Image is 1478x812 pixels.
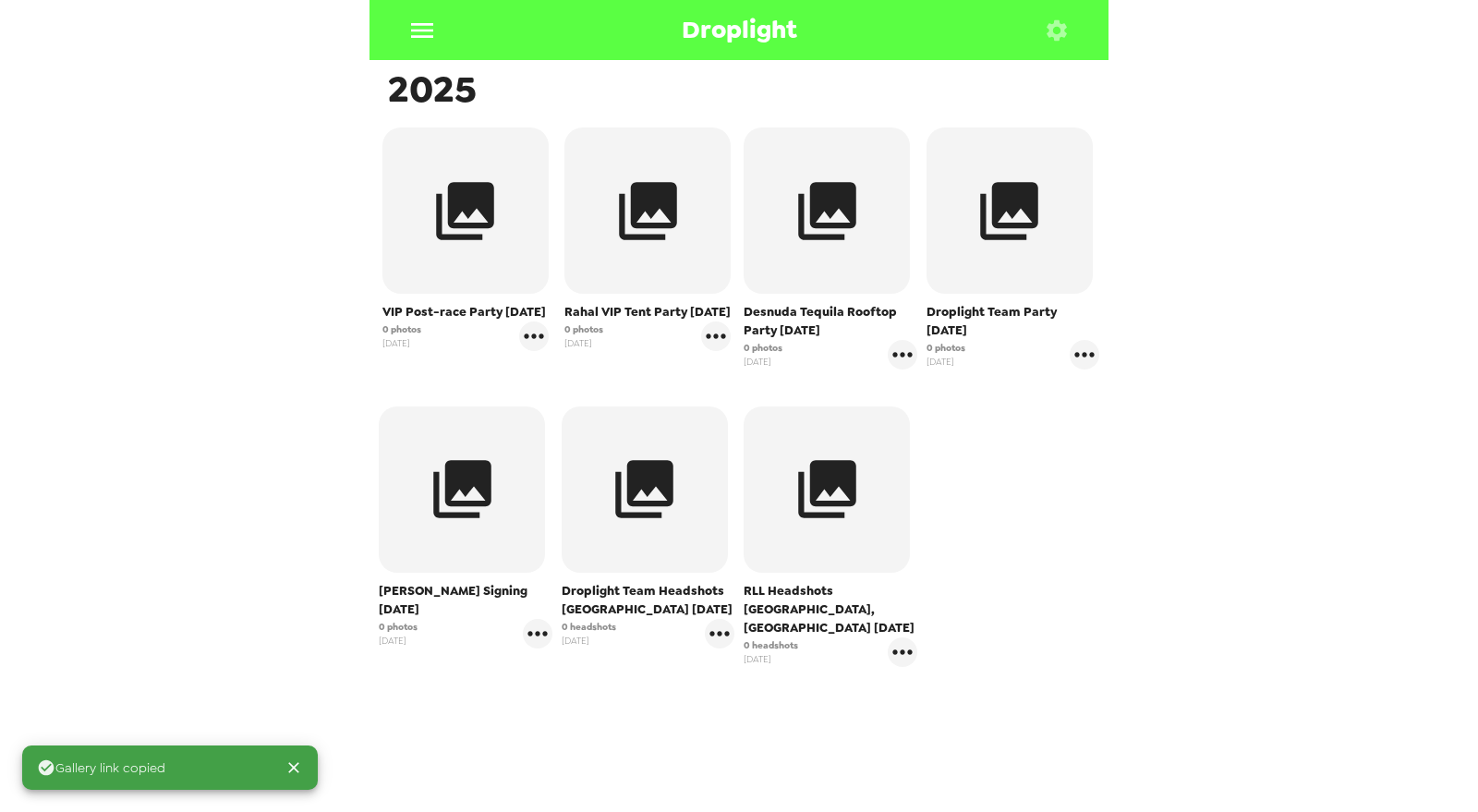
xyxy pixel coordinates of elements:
button: gallery menu [701,321,731,351]
span: [PERSON_NAME] Signing [DATE] [379,582,552,619]
span: 0 photos [382,322,421,336]
button: gallery menu [705,619,734,648]
span: [DATE] [382,336,421,350]
span: 0 photos [927,341,965,355]
span: [DATE] [744,355,782,369]
span: [DATE] [927,355,965,369]
button: gallery menu [1070,340,1099,370]
span: RLL Headshots [GEOGRAPHIC_DATA], [GEOGRAPHIC_DATA] [DATE] [744,582,917,637]
span: Rahal VIP Tent Party [DATE] [564,303,731,321]
span: 0 photos [564,322,603,336]
span: [DATE] [379,634,418,648]
span: 2025 [388,65,477,114]
button: gallery menu [519,321,549,351]
span: Droplight [682,18,797,42]
span: [DATE] [562,634,616,648]
span: VIP Post-race Party [DATE] [382,303,549,321]
span: 0 headshots [744,638,798,652]
span: [DATE] [564,336,603,350]
span: Gallery link copied [37,758,165,777]
span: Droplight Team Headshots [GEOGRAPHIC_DATA] [DATE] [562,582,735,619]
button: Close [277,751,310,784]
span: 0 headshots [562,620,616,634]
button: gallery menu [888,340,917,370]
span: Droplight Team Party [DATE] [927,303,1100,340]
span: [DATE] [744,652,798,666]
span: Desnuda Tequila Rooftop Party [DATE] [744,303,917,340]
button: gallery menu [523,619,552,648]
button: gallery menu [888,637,917,667]
span: 0 photos [744,341,782,355]
span: 0 photos [379,620,418,634]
